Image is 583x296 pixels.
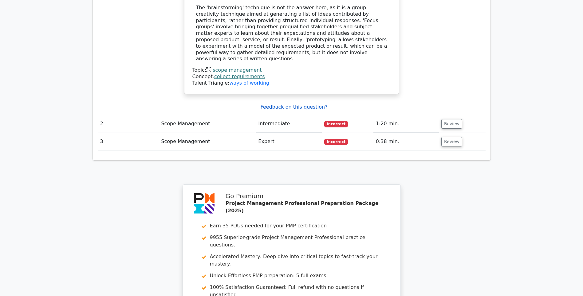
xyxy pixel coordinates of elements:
td: 3 [98,133,159,150]
a: Feedback on this question? [260,104,327,110]
td: 1:20 min. [373,115,439,133]
button: Review [441,119,462,129]
a: collect requirements [214,74,265,79]
span: Incorrect [324,121,348,127]
td: 0:38 min. [373,133,439,150]
td: Expert [256,133,322,150]
button: Review [441,137,462,146]
div: Topic: [192,67,391,74]
span: Incorrect [324,139,348,145]
td: Scope Management [159,115,256,133]
a: scope management [213,67,262,73]
a: ways of working [229,80,269,86]
div: Concept: [192,74,391,80]
div: Talent Triangle: [192,67,391,86]
td: Scope Management [159,133,256,150]
td: 2 [98,115,159,133]
td: Intermediate [256,115,322,133]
